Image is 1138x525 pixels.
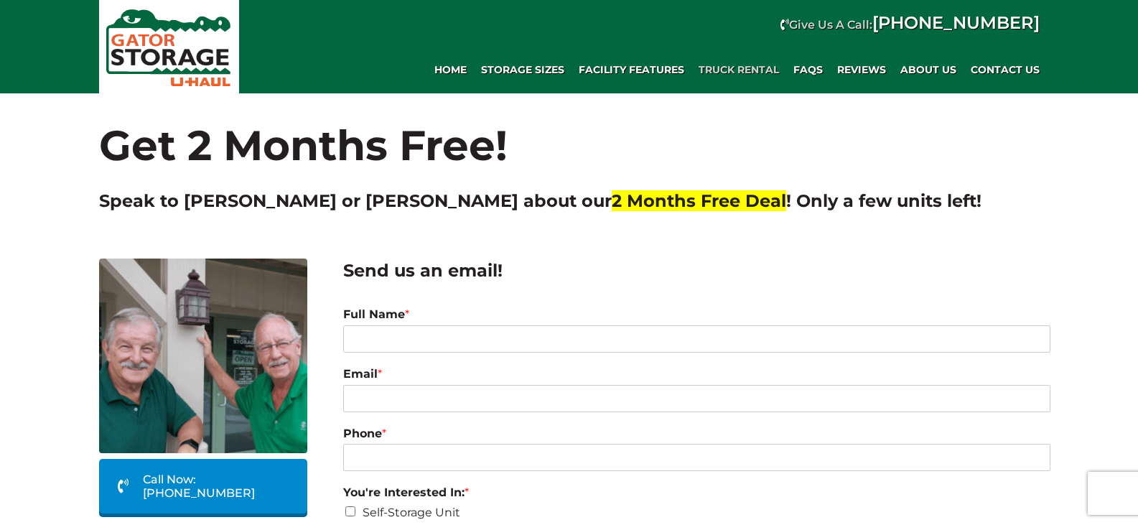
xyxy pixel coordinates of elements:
label: You're Interested In: [343,485,1050,501]
span: Storage Sizes [481,64,564,76]
a: [PHONE_NUMBER] [872,12,1040,33]
span: Contact Us [971,64,1040,76]
a: Storage Sizes [474,55,572,84]
a: Truck Rental [691,55,786,84]
a: REVIEWS [830,55,893,84]
a: Contact Us [964,55,1047,84]
h1: Get 2 Months Free! [99,93,1040,175]
label: Phone [343,427,1050,442]
a: Call Now: [PHONE_NUMBER] [99,459,307,514]
span: REVIEWS [837,64,886,76]
span: About Us [900,64,956,76]
label: Full Name [343,307,1050,322]
img: Dave and Terry [99,259,307,453]
strong: Give Us A Call: [789,18,1040,32]
span: Home [434,64,467,76]
div: Main navigation [246,55,1047,84]
label: Email [343,367,1050,382]
span: Truck Rental [699,64,779,76]
span: 2 Months Free Deal [612,190,786,211]
a: Home [427,55,474,84]
span: FAQs [793,64,823,76]
h2: Speak to [PERSON_NAME] or [PERSON_NAME] about our ! Only a few units left! [99,189,1040,213]
a: FAQs [786,55,830,84]
a: Facility Features [572,55,691,84]
span: Facility Features [579,64,684,76]
h2: Send us an email! [343,259,1050,283]
a: About Us [893,55,964,84]
label: Self-Storage Unit [363,506,460,519]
